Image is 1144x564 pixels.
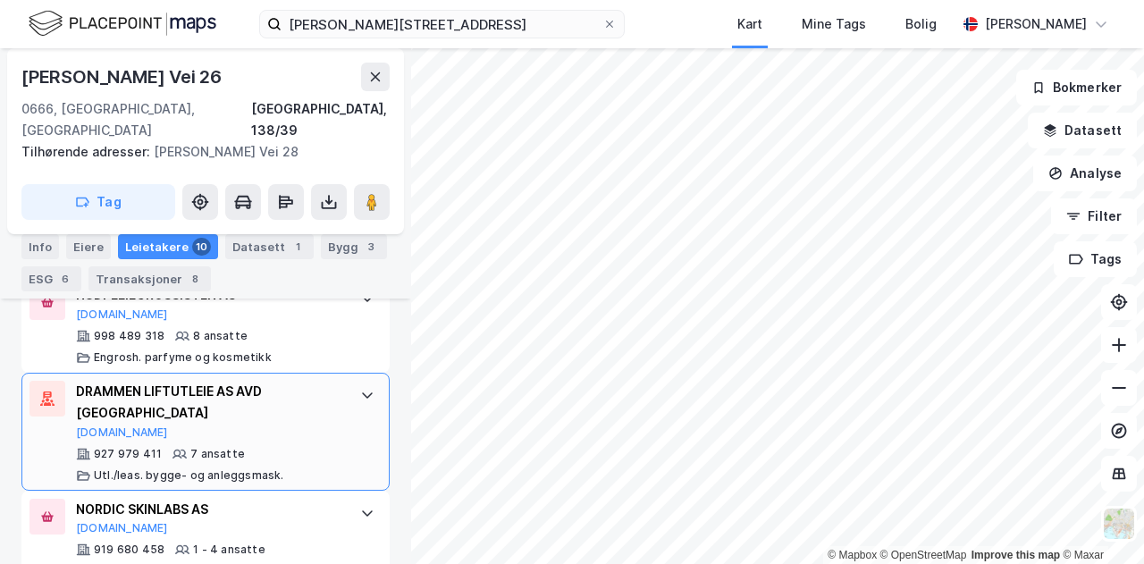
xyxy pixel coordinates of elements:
div: 3 [362,238,380,256]
img: logo.f888ab2527a4732fd821a326f86c7f29.svg [29,8,216,39]
div: 0666, [GEOGRAPHIC_DATA], [GEOGRAPHIC_DATA] [21,98,251,141]
div: 10 [192,238,211,256]
div: 927 979 411 [94,447,162,461]
div: [PERSON_NAME] Vei 28 [21,141,375,163]
div: Datasett [225,234,314,259]
div: Utl./leas. bygge- og anleggsmask. [94,468,284,483]
div: ESG [21,266,81,291]
div: 1 - 4 ansatte [193,543,265,557]
a: Improve this map [972,549,1060,561]
div: 8 ansatte [193,329,248,343]
button: Tags [1054,241,1137,277]
iframe: Chat Widget [1055,478,1144,564]
div: 919 680 458 [94,543,164,557]
button: [DOMAIN_NAME] [76,521,168,535]
div: 1 [289,238,307,256]
span: Tilhørende adresser: [21,144,154,159]
input: Søk på adresse, matrikkel, gårdeiere, leietakere eller personer [282,11,602,38]
div: Eiere [66,234,111,259]
button: Bokmerker [1016,70,1137,105]
div: 8 [186,270,204,288]
div: Bolig [905,13,937,35]
div: 6 [56,270,74,288]
button: [DOMAIN_NAME] [76,307,168,322]
a: Mapbox [828,549,877,561]
div: NORDIC SKINLABS AS [76,499,342,520]
button: Analyse [1033,156,1137,191]
div: Bygg [321,234,387,259]
div: Mine Tags [802,13,866,35]
div: Leietakere [118,234,218,259]
a: OpenStreetMap [880,549,967,561]
div: Info [21,234,59,259]
div: Transaksjoner [88,266,211,291]
button: Datasett [1028,113,1137,148]
div: DRAMMEN LIFTUTLEIE AS AVD [GEOGRAPHIC_DATA] [76,381,342,424]
div: [GEOGRAPHIC_DATA], 138/39 [251,98,390,141]
div: [PERSON_NAME] Vei 26 [21,63,225,91]
button: Filter [1051,198,1137,234]
div: [PERSON_NAME] [985,13,1087,35]
button: [DOMAIN_NAME] [76,425,168,440]
button: Tag [21,184,175,220]
div: 998 489 318 [94,329,164,343]
div: Engrosh. parfyme og kosmetikk [94,350,272,365]
div: 7 ansatte [190,447,245,461]
div: Kart [737,13,762,35]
